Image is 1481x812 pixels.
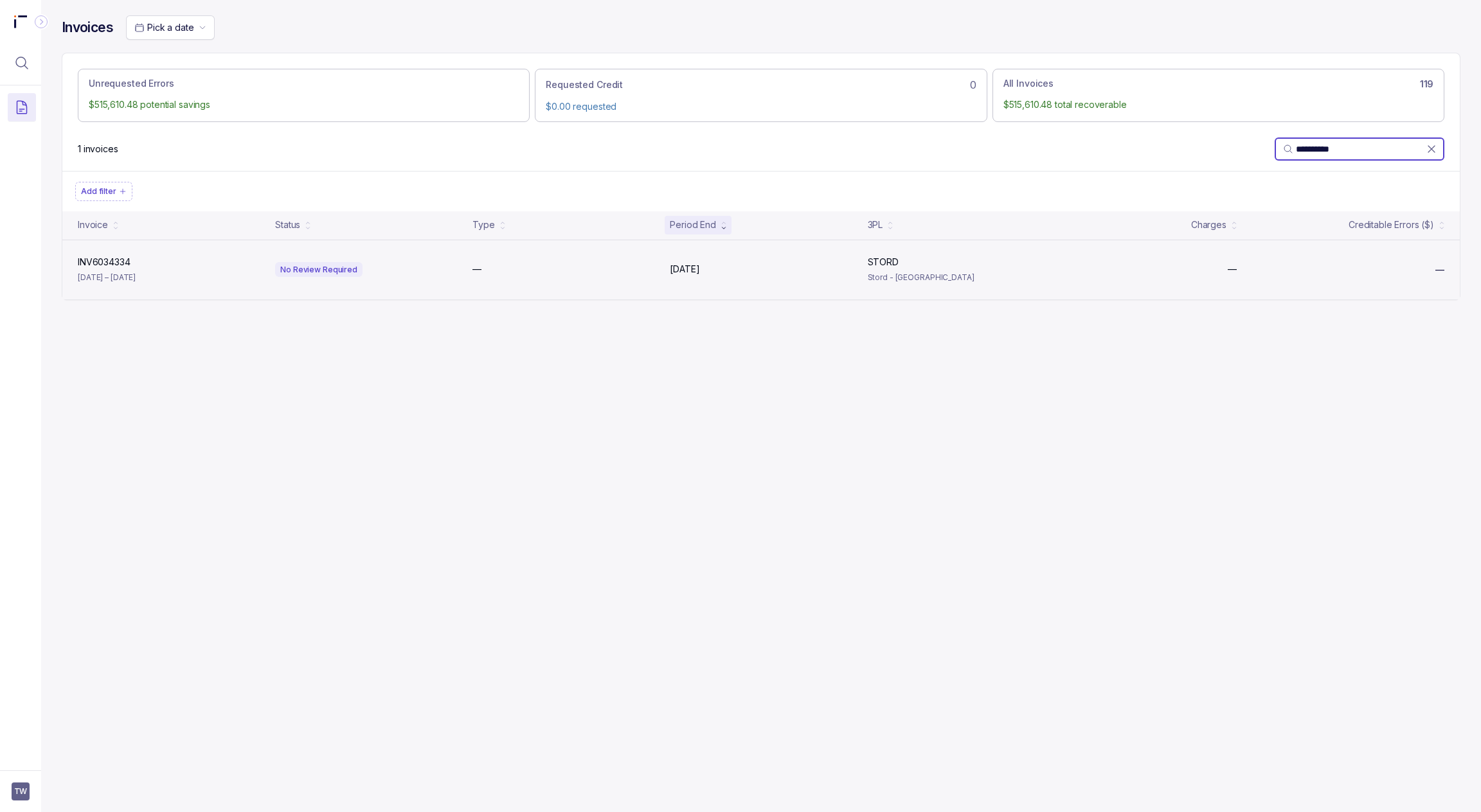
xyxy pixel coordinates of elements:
p: $515,610.48 potential savings [89,98,519,111]
h4: Invoices [62,19,113,37]
p: Requested Credit [546,78,623,91]
h6: 119 [1420,79,1433,89]
p: INV6034334 [78,256,130,269]
div: 0 [546,77,976,93]
p: Unrequested Errors [89,77,174,90]
div: Charges [1191,218,1226,231]
div: Period End [670,218,716,231]
button: Date Range Picker [126,15,215,40]
div: Creditable Errors ($) [1349,218,1434,231]
ul: Filter Group [75,182,1447,201]
button: Menu Icon Button DocumentTextIcon [8,93,36,121]
span: Pick a date [147,22,193,33]
div: Collapse Icon [33,14,49,30]
p: 1 invoices [78,143,118,155]
div: 3PL [868,218,883,231]
p: Add filter [81,185,116,198]
p: STORD [868,256,899,269]
div: Remaining page entries [78,143,118,155]
p: — [472,263,481,276]
div: No Review Required [275,262,363,278]
div: Status [275,218,300,231]
button: User initials [12,782,30,800]
search: Date Range Picker [134,21,193,34]
p: $515,610.48 total recoverable [1003,98,1433,111]
div: Invoice [78,218,108,231]
button: Filter Chip Add filter [75,182,132,201]
p: $0.00 requested [546,100,976,113]
div: Type [472,218,494,231]
p: All Invoices [1003,77,1054,90]
p: [DATE] [670,263,699,276]
p: Stord - [GEOGRAPHIC_DATA] [868,271,1050,284]
ul: Action Tab Group [78,69,1444,121]
p: — [1228,263,1237,276]
p: [DATE] – [DATE] [78,271,136,284]
span: — [1435,263,1444,276]
button: Menu Icon Button MagnifyingGlassIcon [8,49,36,77]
